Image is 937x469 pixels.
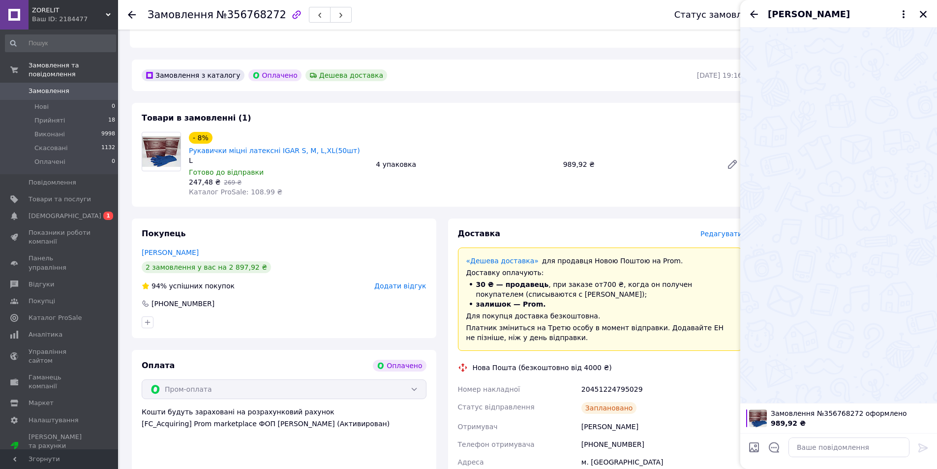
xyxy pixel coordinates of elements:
[748,8,760,20] button: Назад
[697,71,742,79] time: [DATE] 19:16
[466,311,734,321] div: Для покупця доставка безкоштовна.
[674,10,765,20] div: Статус замовлення
[142,281,235,291] div: успішних покупок
[34,102,49,111] span: Нові
[142,229,186,238] span: Покупець
[142,69,244,81] div: Замовлення з каталогу
[771,419,806,427] span: 989,92 ₴
[305,69,387,81] div: Дешева доставка
[29,228,91,246] span: Показники роботи компанії
[142,249,199,256] a: [PERSON_NAME]
[34,116,65,125] span: Прийняті
[372,157,559,171] div: 4 упаковка
[458,423,498,431] span: Отримувач
[142,136,181,167] img: Рукавички міцні латексні IGAR S, M, L,XL(50шт)
[749,409,767,427] img: 4791317638_w100_h100_perchatki-meditsinskie-lateksnye.jpg
[29,399,54,407] span: Маркет
[34,144,68,153] span: Скасовані
[29,297,55,306] span: Покупці
[29,373,91,391] span: Гаманець компанії
[142,407,426,429] div: Кошти будуть зараховані на розрахунковий рахунок
[189,168,264,176] span: Готово до відправки
[466,257,539,265] a: «Дешева доставка»
[768,8,850,21] span: [PERSON_NAME]
[29,313,82,322] span: Каталог ProSale
[29,212,101,220] span: [DEMOGRAPHIC_DATA]
[103,212,113,220] span: 1
[374,282,426,290] span: Додати відгук
[189,188,282,196] span: Каталог ProSale: 108.99 ₴
[112,157,115,166] span: 0
[470,363,614,373] div: Нова Пошта (безкоштовно від 4000 ₴)
[142,113,251,123] span: Товари в замовленні (1)
[466,323,734,343] div: Платник зміниться на Третю особу в момент відправки. Додавайте ЕН не пізніше, ніж у день відправки.
[101,130,115,139] span: 9998
[559,157,719,171] div: 989,92 ₴
[466,280,734,299] li: , при заказе от 700 ₴ , когда он получен покупателем (списываются с [PERSON_NAME]);
[142,419,426,429] div: [FC_Acquiring] Prom marketplace ФОП [PERSON_NAME] (Активирован)
[771,408,931,418] span: Замовлення №356768272 оформлено
[128,10,136,20] div: Повернутися назад
[29,61,118,79] span: Замовлення та повідомлення
[29,195,91,204] span: Товари та послуги
[142,361,175,370] span: Оплата
[458,403,535,411] span: Статус відправлення
[142,261,271,273] div: 2 замовлення у вас на 2 897,92 ₴
[112,102,115,111] span: 0
[34,157,65,166] span: Оплачені
[458,385,520,393] span: Номер накладної
[29,254,91,272] span: Панель управління
[29,433,91,460] span: [PERSON_NAME] та рахунки
[581,402,637,414] div: Заплановано
[189,156,368,165] div: L
[476,281,549,288] span: 30 ₴ — продавець
[29,280,54,289] span: Відгуки
[29,416,79,425] span: Налаштування
[458,458,484,466] span: Адреса
[579,380,744,398] div: 20451224795029
[32,6,106,15] span: ZORELIT
[101,144,115,153] span: 1132
[700,230,742,238] span: Редагувати
[466,256,734,266] div: для продавця Новою Поштою на Prom.
[108,116,115,125] span: 18
[32,15,118,24] div: Ваш ID: 2184477
[917,8,929,20] button: Закрити
[579,436,744,453] div: [PHONE_NUMBER]
[458,229,501,238] span: Доставка
[768,441,781,454] button: Відкрити шаблони відповідей
[224,179,242,186] span: 269 ₴
[189,178,220,186] span: 247,48 ₴
[29,87,69,95] span: Замовлення
[768,8,909,21] button: [PERSON_NAME]
[216,9,286,21] span: №356768272
[466,268,734,278] div: Доставку оплачують:
[29,347,91,365] span: Управління сайтом
[189,147,360,155] a: Рукавички міцні латексні IGAR S, M, L,XL(50шт)
[151,282,167,290] span: 94%
[458,440,535,448] span: Телефон отримувача
[248,69,302,81] div: Оплачено
[34,130,65,139] span: Виконані
[723,155,742,174] a: Редагувати
[373,360,426,372] div: Оплачено
[476,300,546,308] span: залишок — Prom.
[29,178,76,187] span: Повідомлення
[29,330,62,339] span: Аналітика
[151,299,215,309] div: [PHONE_NUMBER]
[148,9,213,21] span: Замовлення
[5,34,116,52] input: Пошук
[189,132,212,144] div: - 8%
[579,418,744,436] div: [PERSON_NAME]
